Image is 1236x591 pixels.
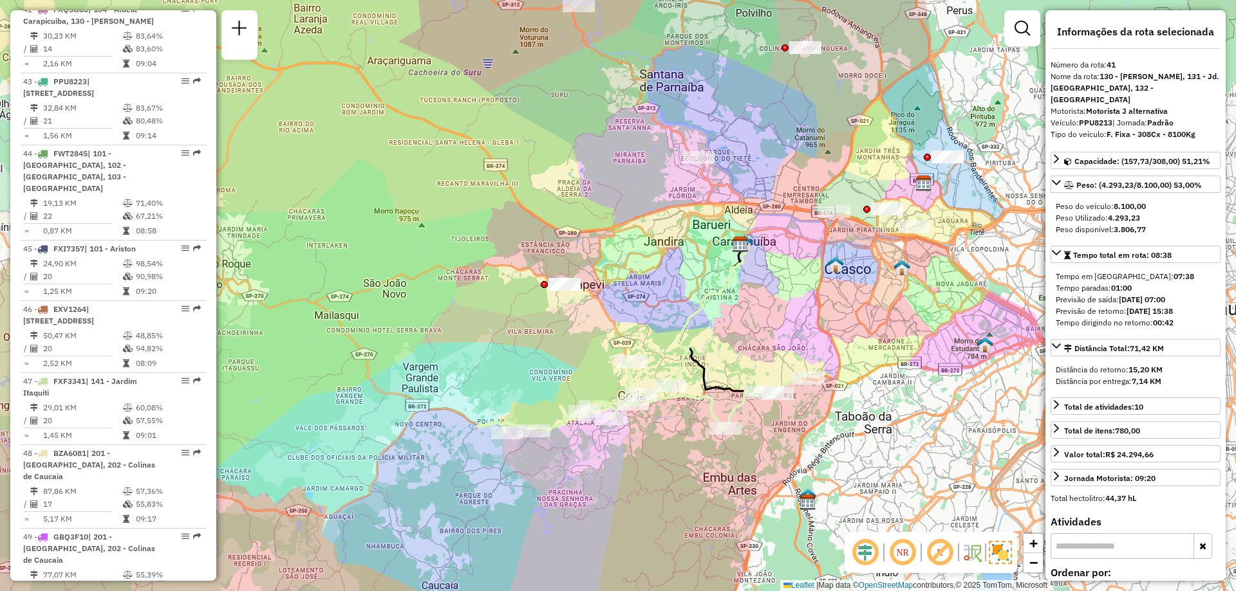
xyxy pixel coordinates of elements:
[736,235,753,251] img: ZumpyCarap1
[42,30,122,42] td: 30,23 KM
[42,270,122,283] td: 20
[1051,71,1219,104] strong: 130 - [PERSON_NAME], 131 - Jd. [GEOGRAPHIC_DATA], 132 - [GEOGRAPHIC_DATA]
[23,244,136,253] span: 45 -
[23,448,155,481] span: 48 -
[42,285,122,298] td: 1,25 KM
[1076,180,1202,190] span: Peso: (4.293,23/8.100,00) 53,00%
[1029,554,1038,570] span: −
[1114,201,1146,211] strong: 8.100,00
[53,77,87,86] span: PPU8223
[30,260,38,268] i: Distância Total
[1051,71,1221,105] div: Nome da rota:
[135,414,200,427] td: 57,55%
[1024,534,1043,553] a: Zoom in
[30,117,38,125] i: Total de Atividades
[800,494,816,511] img: CDD Embu
[53,304,86,314] span: EXV1264
[42,114,122,127] td: 21
[42,129,122,142] td: 1,56 KM
[123,45,133,53] i: % de utilização da cubagem
[1051,129,1221,140] div: Tipo do veículo:
[123,417,133,424] i: % de utilização da cubagem
[123,359,129,367] i: Tempo total em rota
[1064,425,1140,437] div: Total de itens:
[23,129,30,142] td: =
[1051,246,1221,263] a: Tempo total em rota: 08:38
[193,77,201,85] em: Rota exportada
[1051,359,1221,392] div: Distância Total:71,42 KM
[135,102,200,114] td: 83,67%
[1056,364,1215,376] div: Distância do retorno:
[1079,118,1112,127] strong: PPU8213
[42,401,122,414] td: 29,01 KM
[1114,224,1146,234] strong: 3.806,77
[732,236,749,253] img: CDD Barueri
[42,342,122,355] td: 20
[23,149,126,193] span: 44 -
[42,42,122,55] td: 14
[135,401,200,414] td: 60,08%
[135,342,200,355] td: 94,82%
[135,257,200,270] td: 98,54%
[182,77,189,85] em: Opções
[53,244,84,253] span: FXI7357
[1147,118,1174,127] strong: Padrão
[23,77,94,98] span: 43 -
[42,357,122,370] td: 2,52 KM
[42,102,122,114] td: 32,84 KM
[123,404,133,412] i: % de utilização do peso
[1029,535,1038,551] span: +
[30,417,38,424] i: Total de Atividades
[23,414,30,427] td: /
[227,15,252,44] a: Nova sessão e pesquisa
[894,259,910,276] img: 601 UDC Light Jd. Rochdale
[850,537,881,568] span: Ocultar deslocamento
[135,30,200,42] td: 83,64%
[182,244,189,252] em: Opções
[1111,283,1132,293] strong: 01:00
[193,377,201,385] em: Rota exportada
[135,429,200,442] td: 09:01
[1056,271,1215,282] div: Tempo em [GEOGRAPHIC_DATA]:
[1107,129,1195,139] strong: F. Fixa - 308Cx - 8100Kg
[42,329,122,342] td: 50,47 KM
[23,5,154,26] span: 42 -
[123,104,133,112] i: % de utilização do peso
[23,270,30,283] td: /
[193,532,201,540] em: Rota exportada
[53,5,88,14] span: FXQ5G86
[193,305,201,313] em: Rota exportada
[123,432,129,439] i: Tempo total em rota
[1051,195,1221,241] div: Peso: (4.293,23/8.100,00) 53,00%
[800,488,816,505] img: CDD EMBU
[42,485,122,498] td: 87,86 KM
[123,515,129,523] i: Tempo total em rota
[123,199,133,207] i: % de utilização do peso
[42,568,122,581] td: 77,07 KM
[135,498,200,511] td: 55,83%
[42,224,122,237] td: 0,87 KM
[23,376,137,397] span: | 141 - Jardim Itaquiti
[30,487,38,495] i: Distância Total
[1127,306,1173,316] strong: [DATE] 15:38
[859,581,913,590] a: OpenStreetMap
[1056,305,1215,317] div: Previsão de retorno:
[42,414,122,427] td: 20
[193,449,201,457] em: Rota exportada
[816,581,818,590] span: |
[23,342,30,355] td: /
[1051,176,1221,193] a: Peso: (4.293,23/8.100,00) 53,00%
[871,203,903,215] div: Atividade não roteirizada - EDGAR FERREIRA SANTO
[30,212,38,220] i: Total de Atividades
[1051,445,1221,462] a: Valor total:R$ 24.294,66
[23,224,30,237] td: =
[1056,282,1215,294] div: Tempo paradas:
[1128,365,1163,374] strong: 15,20 KM
[23,77,94,98] span: | [STREET_ADDRESS]
[1064,449,1154,460] div: Valor total:
[182,532,189,540] em: Opções
[1119,295,1165,304] strong: [DATE] 07:00
[915,175,932,192] img: CDD São Paulo
[783,581,814,590] a: Leaflet
[23,532,155,565] span: 49 -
